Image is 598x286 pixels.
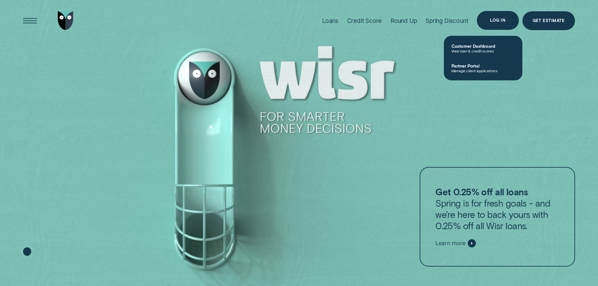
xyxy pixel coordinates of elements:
[420,167,575,267] a: Get 0.25% off all loansSpring is for fresh goals - and we’re here to back yours with 0.25% off al...
[444,38,522,58] a: Customer DashboardView loan & credit scores
[451,49,515,53] span: View loan & credit scores
[435,186,528,197] strong: Get 0.25% off all loans
[391,17,417,24] div: Round Up
[490,19,505,22] div: Log in
[435,240,465,247] span: Learn more
[451,43,515,49] span: Customer Dashboard
[522,11,575,30] a: Get Estimate
[58,11,73,30] img: Wisr
[451,63,515,68] span: Partner Portal
[435,186,559,231] p: Spring is for fresh goals - and we’re here to back yours with 0.25% off all Wisr loans.
[444,58,522,78] a: Partner PortalManage client applications
[21,11,40,30] button: Open Menu
[347,17,382,24] div: Credit Score
[426,17,468,24] div: Spring Discount
[477,11,519,30] button: Log in
[451,68,515,73] span: Manage client applications
[322,17,338,24] div: Loans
